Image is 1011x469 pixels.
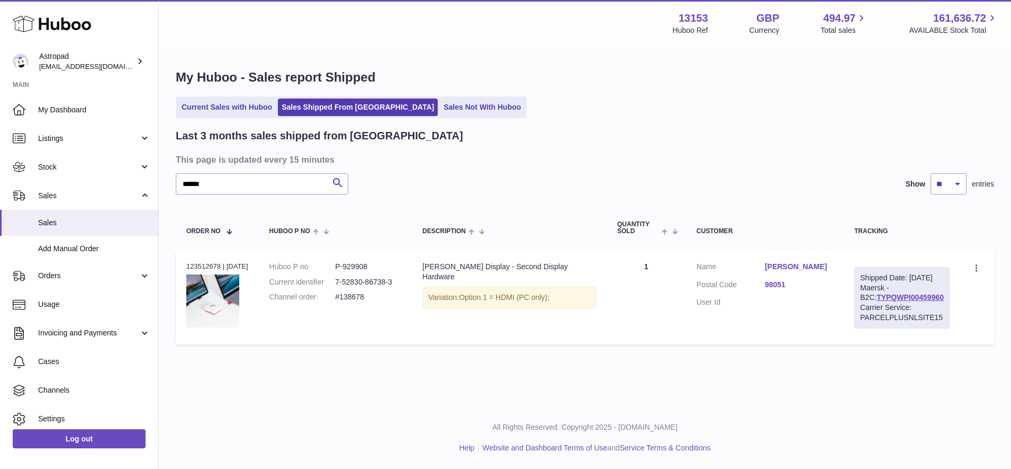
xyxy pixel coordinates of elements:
[909,11,998,36] a: 161,636.72 AVAILABLE Stock Total
[823,11,855,25] span: 494.97
[440,99,525,116] a: Sales Not With Huboo
[176,154,991,165] h3: This page is updated every 15 minutes
[38,414,150,424] span: Settings
[176,69,994,86] h1: My Huboo - Sales report Shipped
[38,328,139,338] span: Invoicing and Payments
[178,99,276,116] a: Current Sales with Huboo
[673,25,708,36] div: Huboo Ref
[860,273,944,283] div: Shipped Date: [DATE]
[877,293,944,302] a: TYPQWPI00459960
[459,444,475,452] a: Help
[620,444,711,452] a: Service Terms & Conditions
[459,293,549,302] span: Option 1 = HDMI (PC only);
[39,62,156,70] span: [EMAIL_ADDRESS][DOMAIN_NAME]
[278,99,438,116] a: Sales Shipped From [GEOGRAPHIC_DATA]
[167,422,1003,432] p: All Rights Reserved. Copyright 2025 - [DOMAIN_NAME]
[607,251,686,344] td: 1
[765,262,833,272] a: [PERSON_NAME]
[38,105,150,115] span: My Dashboard
[38,191,139,201] span: Sales
[482,444,607,452] a: Website and Dashboard Terms of Use
[854,267,950,329] div: Maersk - B2C:
[38,299,150,309] span: Usage
[909,25,998,36] span: AVAILABLE Stock Total
[38,218,150,228] span: Sales
[269,292,336,302] dt: Channel order
[697,228,833,235] div: Customer
[617,221,658,235] span: Quantity Sold
[38,271,139,281] span: Orders
[854,228,950,235] div: Tracking
[933,11,986,25] span: 161,636.72
[38,385,150,395] span: Channels
[820,11,868,36] a: 494.97 Total sales
[697,280,765,293] dt: Postal Code
[820,25,868,36] span: Total sales
[186,275,239,328] img: MattRonge_r2_MSP20255.jpg
[860,303,944,323] div: Carrier Service: PARCELPLUSNLSITE15
[479,443,710,453] li: and
[38,162,139,172] span: Stock
[335,292,401,302] dd: #138678
[13,429,146,448] a: Log out
[422,262,596,282] div: [PERSON_NAME] Display - Second Display Hardware
[39,51,134,72] div: Astropad
[697,262,765,275] dt: Name
[13,54,29,69] img: internalAdmin-13153@internal.huboo.com
[906,179,925,189] label: Show
[269,262,336,272] dt: Huboo P no
[335,262,401,272] dd: P-929908
[335,277,401,287] dd: 7-52830-86738-3
[765,280,833,290] a: 98051
[269,277,336,287] dt: Current identifier
[176,129,463,143] h2: Last 3 months sales shipped from [GEOGRAPHIC_DATA]
[756,11,779,25] strong: GBP
[38,244,150,254] span: Add Manual Order
[697,297,765,307] dt: User Id
[750,25,780,36] div: Currency
[186,228,221,235] span: Order No
[972,179,994,189] span: entries
[422,287,596,308] div: Variation:
[679,11,708,25] strong: 13153
[186,262,248,271] div: 123512678 | [DATE]
[422,228,466,235] span: Description
[38,134,139,144] span: Listings
[269,228,310,235] span: Huboo P no
[38,357,150,367] span: Cases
